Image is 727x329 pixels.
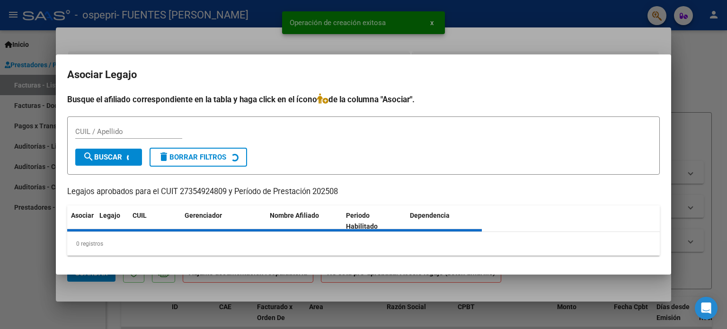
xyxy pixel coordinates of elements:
span: CUIL [133,212,147,219]
datatable-header-cell: Nombre Afiliado [266,205,342,237]
div: Open Intercom Messenger [695,297,718,320]
datatable-header-cell: Dependencia [406,205,482,237]
span: Nombre Afiliado [270,212,319,219]
h2: Asociar Legajo [67,66,660,84]
h4: Busque el afiliado correspondiente en la tabla y haga click en el ícono de la columna "Asociar". [67,93,660,106]
button: Buscar [75,149,142,166]
span: Buscar [83,153,122,161]
datatable-header-cell: Gerenciador [181,205,266,237]
mat-icon: delete [158,151,169,162]
span: Gerenciador [185,212,222,219]
div: 0 registros [67,232,660,256]
p: Legajos aprobados para el CUIT 27354924809 y Período de Prestación 202508 [67,186,660,198]
span: Asociar [71,212,94,219]
span: Periodo Habilitado [346,212,378,230]
datatable-header-cell: CUIL [129,205,181,237]
button: Borrar Filtros [150,148,247,167]
datatable-header-cell: Asociar [67,205,96,237]
datatable-header-cell: Periodo Habilitado [342,205,406,237]
span: Dependencia [410,212,450,219]
span: Borrar Filtros [158,153,226,161]
datatable-header-cell: Legajo [96,205,129,237]
span: Legajo [99,212,120,219]
mat-icon: search [83,151,94,162]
